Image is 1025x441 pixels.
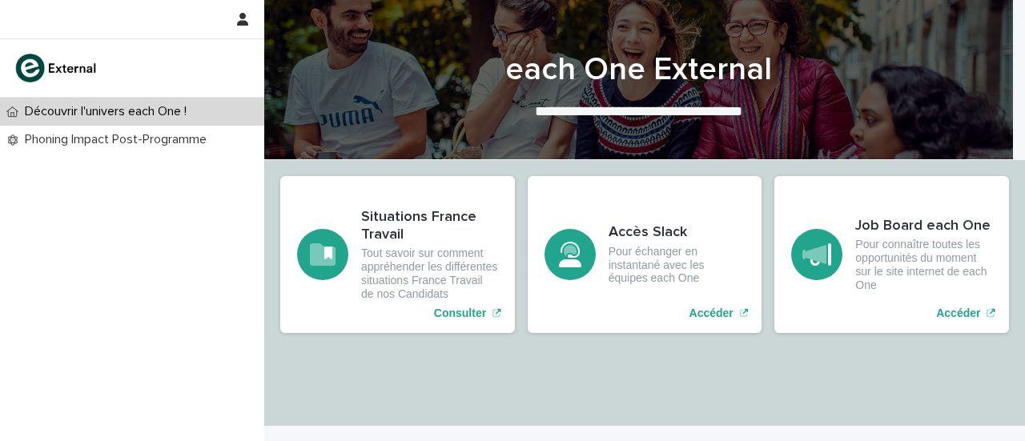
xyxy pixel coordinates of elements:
a: Consulter [280,176,515,333]
a: Accéder [774,176,1009,333]
p: Pour échanger en instantané avec les équipes each One [609,245,746,285]
h1: each One External [280,50,997,89]
h3: Job Board each One [855,218,992,235]
h3: Situations France Travail [361,209,498,243]
p: Consulter [434,307,486,320]
p: Tout savoir sur comment appréhender les différentes situations France Travail de nos Candidats [361,247,498,300]
p: Accéder [936,307,980,320]
img: bc51vvfgR2QLHU84CWIQ [13,52,101,84]
p: Phoning Impact Post-Programme [18,132,219,147]
a: Accéder [528,176,762,333]
p: Découvrir l'univers each One ! [18,104,199,119]
h3: Accès Slack [609,224,746,242]
p: Pour connaître toutes les opportunités du moment sur le site internet de each One [855,238,992,291]
p: Accéder [689,307,734,320]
